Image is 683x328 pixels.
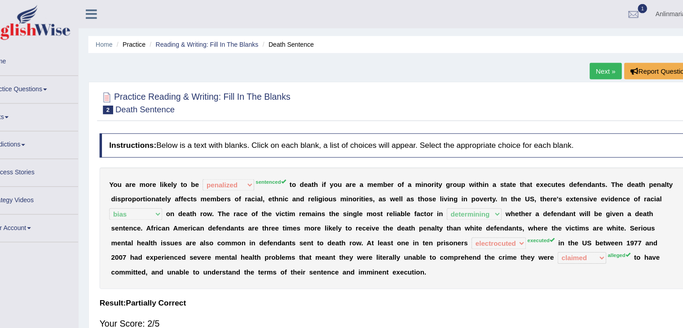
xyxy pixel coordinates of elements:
[575,180,578,187] b: v
[184,194,188,201] b: o
[557,180,560,187] b: x
[226,194,228,201] b: .
[631,180,635,187] b: c
[325,180,329,187] b: g
[444,180,445,187] b: i
[524,180,526,187] b: ,
[634,167,637,174] b: e
[613,167,617,174] b: e
[267,194,269,201] b: f
[172,167,175,174] b: e
[278,194,282,201] b: e
[263,194,267,201] b: o
[195,194,199,201] b: d
[616,180,620,187] b: o
[0,121,103,144] a: Predictions
[142,180,146,187] b: p
[189,167,190,174] b: l
[339,167,343,174] b: o
[119,38,135,44] a: Home
[635,180,637,187] b: i
[516,167,520,174] b: a
[488,180,490,187] b: .
[445,180,449,187] b: n
[470,180,474,187] b: o
[384,180,388,187] b: s
[586,167,590,174] b: s
[623,167,627,174] b: h
[152,167,156,174] b: e
[617,167,621,174] b: a
[207,180,209,187] b: t
[595,167,599,174] b: T
[356,180,360,187] b: o
[399,180,401,187] b: l
[132,130,175,138] b: Instructions:
[504,167,507,174] b: e
[605,180,609,187] b: c
[288,180,292,187] b: n
[575,58,605,73] a: Next »
[442,167,446,174] b: g
[317,180,321,187] b: e
[216,194,218,201] b: r
[620,4,629,12] span: 1
[178,180,180,187] b: t
[541,180,545,187] b: e
[406,180,410,187] b: a
[311,167,315,174] b: e
[352,180,356,187] b: n
[203,180,207,187] b: c
[137,97,192,106] small: Death Sentence
[334,180,338,187] b: u
[225,180,230,187] b: m
[167,180,171,187] b: o
[549,167,553,174] b: s
[458,180,463,187] b: n
[609,180,612,187] b: e
[560,167,564,174] b: e
[298,194,303,201] b: m
[628,180,631,187] b: a
[626,180,628,187] b: r
[180,180,183,187] b: e
[420,167,422,174] b: i
[272,180,273,187] b: l
[300,167,304,174] b: o
[580,167,584,174] b: n
[0,147,103,169] a: Success Stories
[570,180,573,187] b: s
[289,194,291,201] b: i
[586,180,589,187] b: e
[620,180,622,187] b: f
[247,194,249,201] b: r
[437,180,439,187] b: l
[564,167,566,174] b: f
[291,194,294,201] b: c
[182,167,185,174] b: k
[457,167,461,174] b: p
[234,180,238,187] b: e
[309,194,313,201] b: e
[328,167,330,174] b: i
[398,167,402,174] b: o
[592,180,594,187] b: i
[315,180,317,187] b: r
[266,180,268,187] b: i
[300,180,304,187] b: a
[249,194,252,201] b: a
[263,180,266,187] b: c
[380,180,384,187] b: a
[584,167,586,174] b: t
[392,167,394,174] b: r
[520,180,524,187] b: S
[285,194,289,201] b: v
[292,180,294,187] b: i
[366,180,368,187] b: i
[353,167,356,174] b: r
[252,194,256,201] b: c
[532,180,536,187] b: h
[637,167,641,174] b: n
[379,167,384,174] b: m
[529,180,532,187] b: t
